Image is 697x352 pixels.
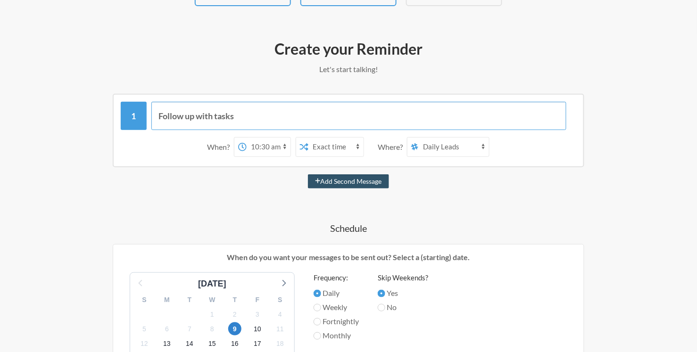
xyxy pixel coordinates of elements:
[251,337,264,351] span: Monday, November 17, 2025
[314,316,359,327] label: Fortnightly
[183,322,196,336] span: Friday, November 7, 2025
[138,337,151,351] span: Wednesday, November 12, 2025
[314,304,321,311] input: Weekly
[224,293,246,307] div: T
[246,293,269,307] div: F
[314,272,359,283] label: Frequency:
[206,322,219,336] span: Saturday, November 8, 2025
[274,308,287,321] span: Tuesday, November 4, 2025
[120,252,577,263] p: When do you want your messages to be sent out? Select a (starting) date.
[274,337,287,351] span: Tuesday, November 18, 2025
[178,293,201,307] div: T
[314,302,359,313] label: Weekly
[314,330,359,341] label: Monthly
[206,337,219,351] span: Saturday, November 15, 2025
[160,337,174,351] span: Thursday, November 13, 2025
[228,322,241,336] span: Sunday, November 9, 2025
[378,287,428,299] label: Yes
[251,322,264,336] span: Monday, November 10, 2025
[75,221,622,235] h4: Schedule
[207,137,234,157] div: When?
[201,293,224,307] div: W
[228,308,241,321] span: Sunday, November 2, 2025
[156,293,178,307] div: M
[183,337,196,351] span: Friday, November 14, 2025
[314,290,321,297] input: Daily
[206,308,219,321] span: Saturday, November 1, 2025
[75,64,622,75] p: Let's start talking!
[274,322,287,336] span: Tuesday, November 11, 2025
[314,287,359,299] label: Daily
[160,322,174,336] span: Thursday, November 6, 2025
[314,318,321,326] input: Fortnightly
[269,293,291,307] div: S
[75,39,622,59] h2: Create your Reminder
[378,272,428,283] label: Skip Weekends?
[138,322,151,336] span: Wednesday, November 5, 2025
[133,293,156,307] div: S
[151,102,567,130] input: Message
[378,137,407,157] div: Where?
[308,174,390,188] button: Add Second Message
[378,302,428,313] label: No
[378,290,385,297] input: Yes
[251,308,264,321] span: Monday, November 3, 2025
[314,332,321,340] input: Monthly
[228,337,241,351] span: Sunday, November 16, 2025
[378,304,385,311] input: No
[194,278,230,290] div: [DATE]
